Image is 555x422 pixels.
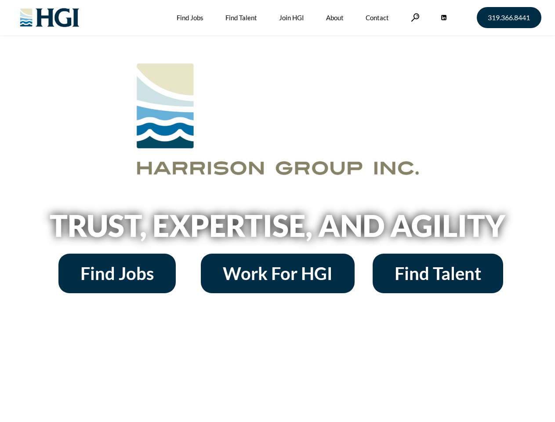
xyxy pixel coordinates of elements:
a: Work For HGI [201,254,355,293]
a: 319.366.8441 [477,7,541,28]
a: Find Jobs [58,254,176,293]
span: Find Talent [395,265,481,282]
a: Find Talent [373,254,503,293]
h2: Trust, Expertise, and Agility [27,211,528,240]
span: Work For HGI [223,265,333,282]
a: Search [411,13,420,22]
span: Find Jobs [80,265,154,282]
span: 319.366.8441 [488,14,530,21]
